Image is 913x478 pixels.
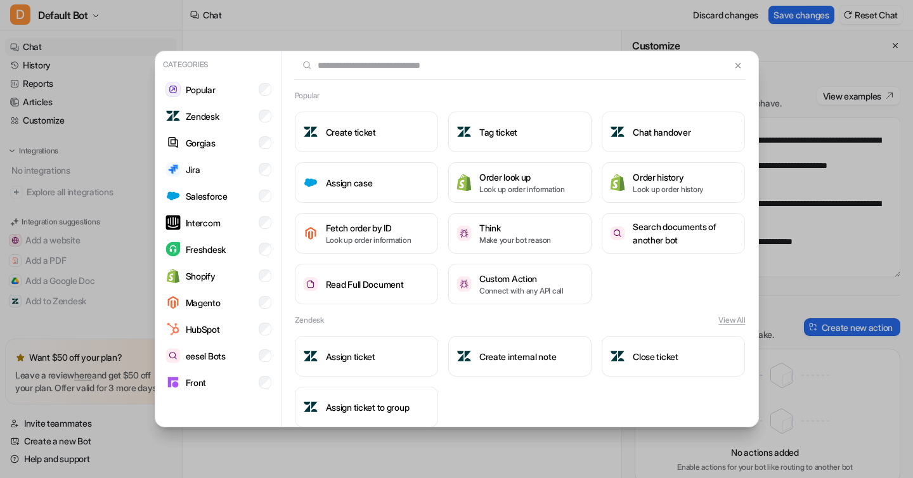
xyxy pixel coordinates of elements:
[633,184,703,195] p: Look up order history
[610,226,625,241] img: Search documents of another bot
[303,399,318,415] img: Assign ticket to group
[186,243,226,256] p: Freshdesk
[633,350,678,363] h3: Close ticket
[448,213,592,254] button: ThinkThinkMake your bot reason
[295,162,438,203] button: Assign caseAssign case
[610,174,625,191] img: Order history
[326,176,373,190] h3: Assign case
[602,112,745,152] button: Chat handoverChat handover
[456,174,472,191] img: Order look up
[479,126,517,139] h3: Tag ticket
[602,213,745,254] button: Search documents of another botSearch documents of another bot
[303,175,318,190] img: Assign case
[456,124,472,139] img: Tag ticket
[448,112,592,152] button: Tag ticketTag ticket
[602,336,745,377] button: Close ticketClose ticket
[326,278,404,291] h3: Read Full Document
[186,296,221,309] p: Magento
[186,216,221,229] p: Intercom
[479,171,565,184] h3: Order look up
[610,124,625,139] img: Chat handover
[479,272,564,285] h3: Custom Action
[326,235,411,246] p: Look up order information
[295,112,438,152] button: Create ticketCreate ticket
[610,349,625,364] img: Close ticket
[479,221,551,235] h3: Think
[303,277,318,292] img: Read Full Document
[456,226,472,240] img: Think
[326,401,410,414] h3: Assign ticket to group
[456,349,472,364] img: Create internal note
[295,314,324,326] h2: Zendesk
[186,83,216,96] p: Popular
[479,235,551,246] p: Make your bot reason
[186,190,228,203] p: Salesforce
[326,350,375,363] h3: Assign ticket
[448,264,592,304] button: Custom ActionCustom ActionConnect with any API call
[186,110,219,123] p: Zendesk
[633,171,703,184] h3: Order history
[456,276,472,291] img: Custom Action
[295,336,438,377] button: Assign ticketAssign ticket
[479,184,565,195] p: Look up order information
[186,323,220,336] p: HubSpot
[160,56,276,73] p: Categories
[303,226,318,241] img: Fetch order by ID
[633,220,737,247] h3: Search documents of another bot
[448,336,592,377] button: Create internal noteCreate internal note
[186,349,226,363] p: eesel Bots
[186,376,207,389] p: Front
[295,264,438,304] button: Read Full DocumentRead Full Document
[326,126,376,139] h3: Create ticket
[303,124,318,139] img: Create ticket
[479,350,556,363] h3: Create internal note
[186,136,216,150] p: Gorgias
[479,285,564,297] p: Connect with any API call
[326,221,411,235] h3: Fetch order by ID
[633,126,690,139] h3: Chat handover
[602,162,745,203] button: Order historyOrder historyLook up order history
[303,349,318,364] img: Assign ticket
[718,314,745,326] button: View All
[186,163,200,176] p: Jira
[295,213,438,254] button: Fetch order by IDFetch order by IDLook up order information
[448,162,592,203] button: Order look upOrder look upLook up order information
[295,90,320,101] h2: Popular
[295,387,438,427] button: Assign ticket to groupAssign ticket to group
[186,269,216,283] p: Shopify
